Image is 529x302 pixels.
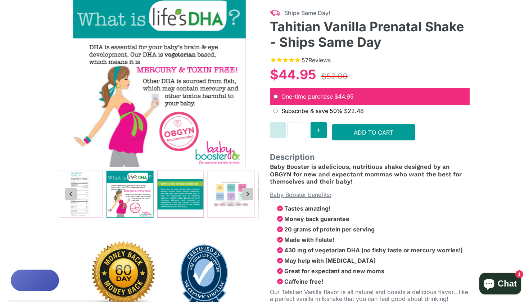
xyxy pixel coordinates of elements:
span: original price [334,93,354,100]
strong: Tastes amazing! [284,205,330,212]
button: Increase quantity for Tahitian Vanilla Prenatal Shake - Ships Same Day [311,122,327,138]
img: Tahitian Vanilla Prenatal Shake - Ships Same Day [56,171,103,217]
span: 50% [330,107,344,114]
span: Baby Booster benefits: [270,191,331,198]
span: Reviews [308,57,331,64]
span: One-time purchase [281,93,334,100]
strong: Made with Folate! [284,236,334,243]
button: Next slide [242,188,253,200]
span: 57 reviews [302,57,331,64]
strong: Money back guarantee [284,215,349,222]
img: Tahitian Vanilla Prenatal Shake - Ships Same Day [157,171,204,217]
span: Subscribe & save [281,107,330,114]
input: Quantity for Tahitian Vanilla Prenatal Shake - Ships Same Day [288,122,309,138]
strong: May help with [MEDICAL_DATA] [284,257,376,264]
div: $44.95 [270,65,316,84]
span: Ships Same Day! [284,9,470,17]
img: Tahitian Vanilla Prenatal Shake - Ships Same Day [107,171,153,217]
img: Tahitian Vanilla Prenatal Shake - Ships Same Day [258,171,305,217]
button: Add to Cart [332,124,415,140]
strong: Caffeine free! [284,278,325,285]
strong: 430 mg of vegetarian DHA (no fishy taste or mercury worries!) [284,247,463,254]
button: Rewards [11,270,59,291]
span: Add to Cart [354,129,393,136]
span: Baby Booster is a [270,163,322,170]
strong: Great for expectant and new moms [284,267,384,275]
span: recurring price [344,107,364,114]
strong: 20 grams of protein per serving [284,226,375,233]
span: Description [270,151,470,163]
div: $52.00 [320,69,349,84]
img: Tahitian Vanilla Prenatal Shake - Ships Same Day [208,171,254,217]
button: Previous slide [65,188,77,200]
inbox-online-store-chat: Shopify online store chat [477,273,523,296]
h4: delicious, nutritious shake designed by an OBGYN for new and expectant mommas who want the best f... [270,163,470,185]
h3: Tahitian Vanilla Prenatal Shake - Ships Same Day [270,19,470,50]
span: Rated 4.7 out of 5 stars 57 reviews [270,56,470,65]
